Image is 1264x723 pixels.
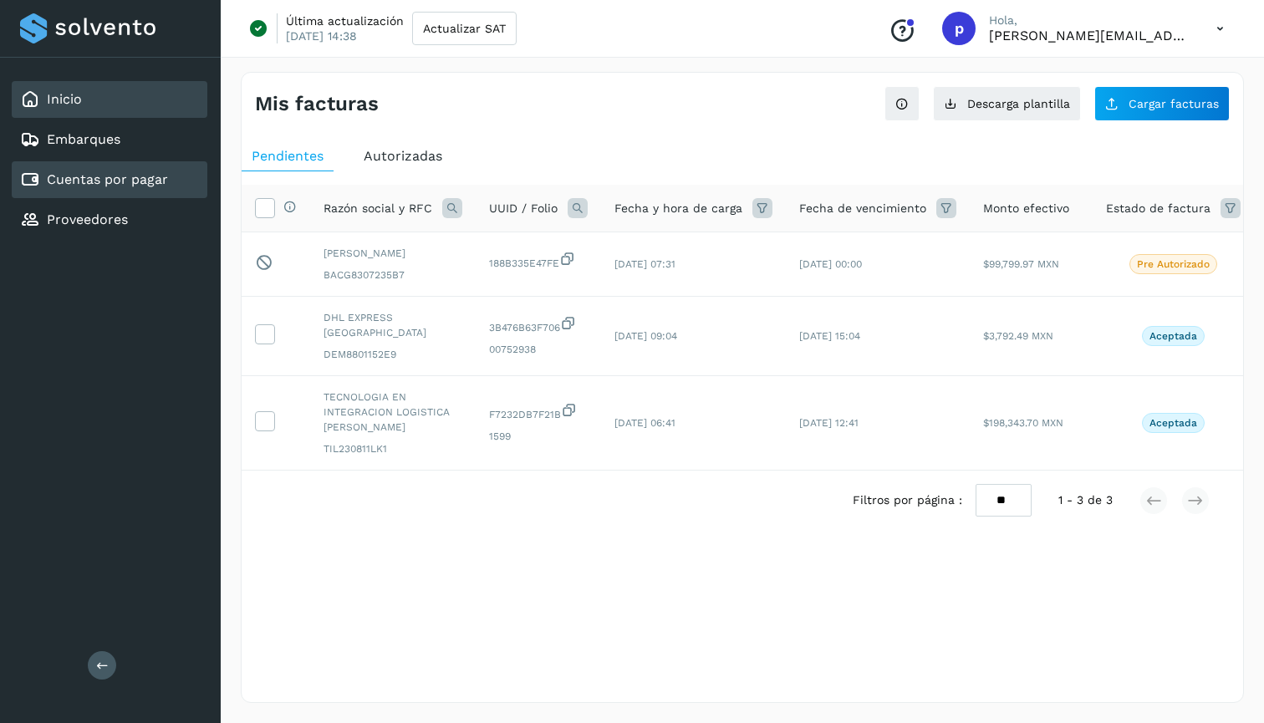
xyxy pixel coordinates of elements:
[47,171,168,187] a: Cuentas por pagar
[12,161,207,198] div: Cuentas por pagar
[47,91,82,107] a: Inicio
[799,330,860,342] span: [DATE] 15:04
[423,23,506,34] span: Actualizar SAT
[989,28,1190,43] p: pablo.marin@mensajeria-estrategias.com
[983,200,1069,217] span: Monto efectivo
[489,429,588,444] span: 1599
[933,86,1081,121] button: Descarga plantilla
[489,200,558,217] span: UUID / Folio
[614,417,675,429] span: [DATE] 06:41
[1137,258,1210,270] p: Pre Autorizado
[1106,200,1210,217] span: Estado de factura
[983,258,1059,270] span: $99,799.97 MXN
[324,246,462,261] span: [PERSON_NAME]
[12,201,207,238] div: Proveedores
[489,251,588,271] span: 188B335E47FE
[983,417,1063,429] span: $198,343.70 MXN
[12,81,207,118] div: Inicio
[1094,86,1230,121] button: Cargar facturas
[324,390,462,435] span: TECNOLOGIA EN INTEGRACION LOGISTICA [PERSON_NAME]
[1149,417,1197,429] p: Aceptada
[324,267,462,283] span: BACG8307235B7
[412,12,517,45] button: Actualizar SAT
[364,148,442,164] span: Autorizadas
[324,347,462,362] span: DEM8801152E9
[255,92,379,116] h4: Mis facturas
[252,148,324,164] span: Pendientes
[286,13,404,28] p: Última actualización
[967,98,1070,109] span: Descarga plantilla
[799,417,859,429] span: [DATE] 12:41
[489,402,588,422] span: F7232DB7F21B
[47,211,128,227] a: Proveedores
[324,310,462,340] span: DHL EXPRESS [GEOGRAPHIC_DATA]
[47,131,120,147] a: Embarques
[853,491,962,509] span: Filtros por página :
[1058,491,1113,509] span: 1 - 3 de 3
[799,200,926,217] span: Fecha de vencimiento
[489,315,588,335] span: 3B476B63F706
[983,330,1053,342] span: $3,792.49 MXN
[286,28,357,43] p: [DATE] 14:38
[614,200,742,217] span: Fecha y hora de carga
[1149,330,1197,342] p: Aceptada
[324,200,432,217] span: Razón social y RFC
[324,441,462,456] span: TIL230811LK1
[614,330,677,342] span: [DATE] 09:04
[989,13,1190,28] p: Hola,
[12,121,207,158] div: Embarques
[614,258,675,270] span: [DATE] 07:31
[1129,98,1219,109] span: Cargar facturas
[489,342,588,357] span: 00752938
[799,258,862,270] span: [DATE] 00:00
